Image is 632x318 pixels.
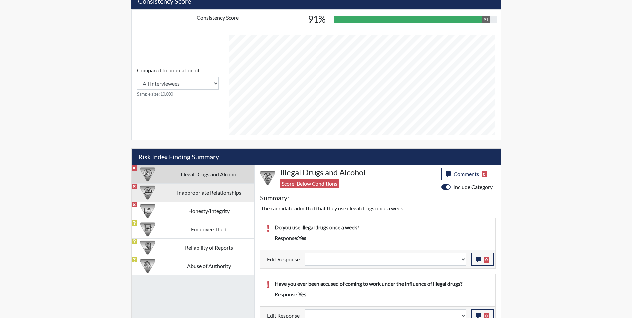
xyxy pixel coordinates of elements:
p: The candidate admitted that they use illegal drugs once a week. [261,204,494,212]
span: 0 [484,257,489,263]
img: CATEGORY%20ICON-01.94e51fac.png [140,258,155,274]
img: CATEGORY%20ICON-14.139f8ef7.png [140,185,155,200]
img: CATEGORY%20ICON-20.4a32fe39.png [140,240,155,255]
h4: Illegal Drugs and Alcohol [280,168,436,177]
span: Score: Below Conditions [280,179,339,188]
label: Edit Response [267,253,300,266]
td: Illegal Drugs and Alcohol [164,165,254,183]
div: Response: [270,290,494,298]
td: Employee Theft [164,220,254,238]
h5: Summary: [260,194,289,202]
p: Have you ever been accused of coming to work under the influence of illegal drugs? [275,280,489,288]
span: yes [298,291,306,297]
h5: Risk Index Finding Summary [132,149,501,165]
span: Comments [454,171,479,177]
label: Compared to population of [137,66,199,74]
td: Reliability of Reports [164,238,254,257]
p: Do you use illegal drugs once a week? [275,223,489,231]
div: Consistency Score comparison among population [137,66,219,97]
div: Update the test taker's response, the change might impact the score [300,253,471,266]
button: Comments0 [441,168,492,180]
td: Consistency Score [131,10,304,29]
button: 0 [471,253,494,266]
td: Abuse of Authority [164,257,254,275]
h3: 91% [308,14,326,25]
td: Honesty/Integrity [164,202,254,220]
img: CATEGORY%20ICON-12.0f6f1024.png [140,167,155,182]
span: yes [298,235,306,241]
img: CATEGORY%20ICON-11.a5f294f4.png [140,203,155,219]
div: Response: [270,234,494,242]
div: 91 [482,16,490,23]
img: CATEGORY%20ICON-12.0f6f1024.png [260,170,275,186]
span: 0 [482,171,487,177]
label: Include Category [453,183,493,191]
img: CATEGORY%20ICON-07.58b65e52.png [140,222,155,237]
small: Sample size: 10,000 [137,91,219,97]
td: Inappropriate Relationships [164,183,254,202]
